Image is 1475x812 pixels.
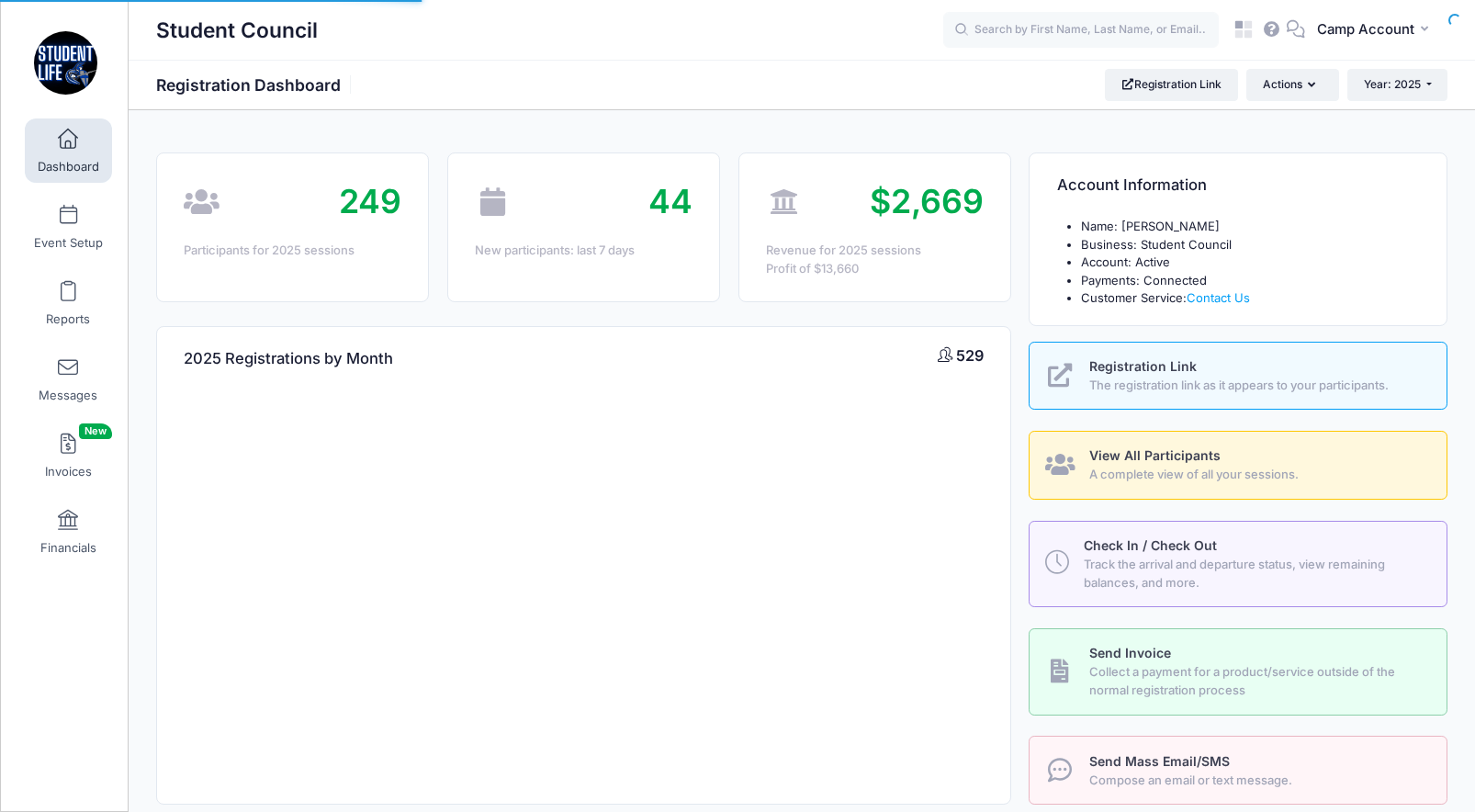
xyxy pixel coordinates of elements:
span: $2,669 [870,181,984,221]
span: A complete view of all your sessions. [1089,466,1425,484]
li: Customer Service: [1081,289,1420,308]
li: Payments: Connected [1081,272,1420,290]
input: Search by First Name, Last Name, or Email... [943,12,1219,49]
span: Send Mass Email/SMS [1089,753,1230,769]
span: Dashboard [38,159,99,175]
span: Registration Link [1089,358,1197,374]
a: Financials [25,500,112,564]
span: Track the arrival and departure status, view remaining balances, and more. [1084,556,1425,592]
a: Contact Us [1187,290,1250,305]
span: 529 [956,346,984,365]
span: Financials [40,540,96,556]
a: Reports [25,271,112,335]
button: Actions [1246,69,1338,100]
span: Messages [39,388,97,403]
span: The registration link as it appears to your participants. [1089,377,1425,395]
a: Send Invoice Collect a payment for a product/service outside of the normal registration process [1029,628,1447,715]
span: Camp Account [1317,19,1414,39]
span: Year: 2025 [1364,77,1421,91]
span: Check In / Check Out [1084,537,1217,553]
span: 44 [648,181,692,221]
span: Reports [46,311,90,327]
span: Collect a payment for a product/service outside of the normal registration process [1089,663,1425,699]
span: Compose an email or text message. [1089,772,1425,790]
div: New participants: last 7 days [475,242,692,260]
li: Business: Student Council [1081,236,1420,254]
span: Invoices [45,464,92,479]
div: Participants for 2025 sessions [184,242,401,260]
a: Registration Link The registration link as it appears to your participants. [1029,342,1447,411]
div: Revenue for 2025 sessions Profit of $13,660 [766,242,984,277]
span: View All Participants [1089,447,1221,463]
a: Check In / Check Out Track the arrival and departure status, view remaining balances, and more. [1029,521,1447,607]
a: Student Council [1,19,129,107]
a: Send Mass Email/SMS Compose an email or text message. [1029,736,1447,805]
span: Send Invoice [1089,645,1171,660]
button: Year: 2025 [1347,69,1447,100]
a: View All Participants A complete view of all your sessions. [1029,431,1447,500]
li: Account: Active [1081,254,1420,272]
img: Student Council [31,28,100,97]
a: Registration Link [1105,69,1238,100]
h4: 2025 Registrations by Month [184,333,393,386]
span: 249 [339,181,401,221]
h1: Registration Dashboard [156,75,356,95]
span: Event Setup [34,235,103,251]
a: Messages [25,347,112,412]
a: InvoicesNew [25,423,112,488]
span: New [79,423,112,439]
li: Name: [PERSON_NAME] [1081,218,1420,236]
button: Camp Account [1305,9,1447,51]
a: Event Setup [25,195,112,259]
a: Dashboard [25,118,112,183]
h4: Account Information [1057,160,1207,212]
h1: Student Council [156,9,318,51]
